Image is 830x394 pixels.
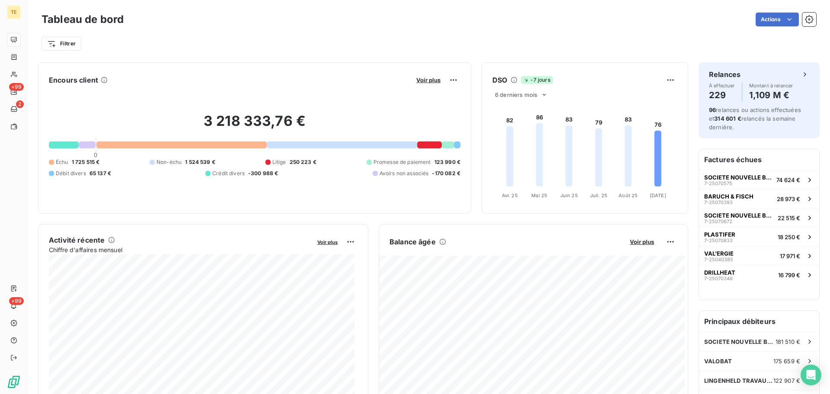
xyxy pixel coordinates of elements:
h6: Balance âgée [389,237,436,247]
span: DRILLHEAT [704,269,735,276]
span: Voir plus [317,239,338,245]
span: 17 971 € [780,253,800,259]
button: Voir plus [315,238,340,246]
span: 123 990 € [434,158,460,166]
span: 7-25040385 [704,257,733,262]
span: 74 624 € [776,176,800,183]
span: 22 515 € [778,215,800,221]
span: relances ou actions effectuées et relancés la semaine dernière. [709,106,801,131]
span: LINGENHELD TRAVAUX SPECIAUX [704,377,773,384]
button: Actions [756,13,799,26]
button: DRILLHEAT7-2507034816 799 € [699,265,819,284]
span: PLASTIFER [704,231,735,238]
button: SOCIETE NOUVELLE BEHEM SNB7-2507067222 515 € [699,208,819,227]
span: -170 082 € [432,170,460,177]
button: BARUCH & FISCH7-2507039328 973 € [699,189,819,208]
span: +99 [9,297,24,305]
span: 65 137 € [89,170,111,177]
span: -7 jours [521,76,552,84]
span: Débit divers [56,170,86,177]
div: Open Intercom Messenger [801,365,821,385]
h4: 229 [709,88,735,102]
h6: Encours client [49,75,98,85]
span: Voir plus [416,77,441,83]
h6: Relances [709,69,741,80]
span: 2 [16,100,24,108]
span: 7-25070575 [704,181,732,186]
span: Promesse de paiement [373,158,431,166]
button: Filtrer [41,37,81,51]
span: +99 [9,83,24,91]
span: À effectuer [709,83,735,88]
tspan: Mai 25 [531,192,547,199]
h6: Factures échues [699,149,819,170]
img: Logo LeanPay [7,375,21,389]
span: 7-25070393 [704,200,733,205]
tspan: Août 25 [619,192,638,199]
button: SOCIETE NOUVELLE BEHEM SNB7-2507057574 624 € [699,170,819,189]
span: Avoirs non associés [380,170,429,177]
span: 96 [709,106,716,113]
span: Voir plus [630,238,654,245]
span: Crédit divers [212,170,245,177]
span: 6 derniers mois [495,91,537,98]
span: Échu [56,158,68,166]
button: VAL'ERGIE7-2504038517 971 € [699,246,819,265]
tspan: Juin 25 [560,192,578,199]
span: 122 907 € [773,377,800,384]
span: VALOBAT [704,358,732,365]
button: Voir plus [414,76,443,84]
span: 250 223 € [290,158,316,166]
h2: 3 218 333,76 € [49,112,460,138]
span: -300 988 € [248,170,278,177]
button: Voir plus [627,238,657,246]
span: 7-25070672 [704,219,732,224]
span: 0 [94,151,97,158]
tspan: Avr. 25 [502,192,518,199]
span: Non-échu [156,158,182,166]
span: VAL'ERGIE [704,250,734,257]
span: 175 659 € [773,358,800,365]
span: SOCIETE NOUVELLE BEHEM SNB [704,338,776,345]
span: 1 725 515 € [72,158,100,166]
h4: 1,109 M € [749,88,793,102]
h6: Activité récente [49,235,105,245]
span: SOCIETE NOUVELLE BEHEM SNB [704,174,773,181]
span: BARUCH & FISCH [704,193,753,200]
span: 314 601 € [714,115,741,122]
span: 16 799 € [778,272,800,279]
h6: DSO [492,75,507,85]
span: Chiffre d'affaires mensuel [49,245,311,254]
span: 7-25070833 [704,238,733,243]
span: Litige [272,158,286,166]
h3: Tableau de bord [41,12,124,27]
tspan: Juil. 25 [590,192,607,199]
span: 28 973 € [777,195,800,202]
span: 18 250 € [778,234,800,240]
h6: Principaux débiteurs [699,311,819,332]
tspan: [DATE] [650,192,666,199]
span: 1 524 539 € [185,158,215,166]
span: Montant à relancer [749,83,793,88]
div: TE [7,5,21,19]
button: PLASTIFER7-2507083318 250 € [699,227,819,246]
span: 7-25070348 [704,276,733,281]
span: 181 510 € [776,338,800,345]
span: SOCIETE NOUVELLE BEHEM SNB [704,212,774,219]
